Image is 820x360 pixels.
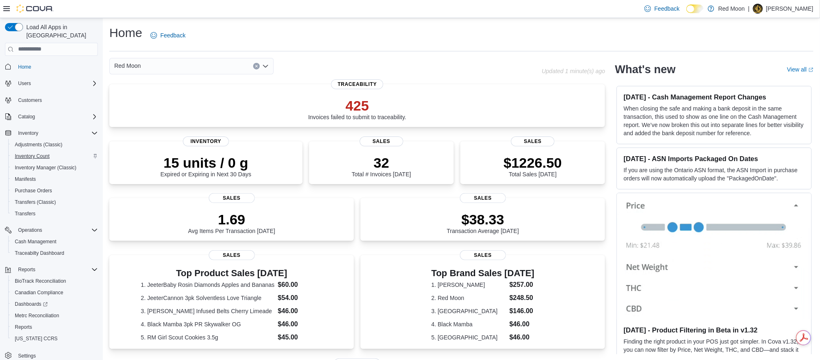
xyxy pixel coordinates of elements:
[12,334,61,344] a: [US_STATE] CCRS
[160,155,251,178] div: Expired or Expiring in Next 30 Days
[12,237,60,247] a: Cash Management
[8,139,101,150] button: Adjustments (Classic)
[15,250,64,256] span: Traceabilty Dashboard
[431,320,506,328] dt: 4. Black Mamba
[431,268,534,278] h3: Top Brand Sales [DATE]
[15,199,56,205] span: Transfers (Classic)
[8,310,101,321] button: Metrc Reconciliation
[8,236,101,247] button: Cash Management
[18,353,36,359] span: Settings
[278,332,322,342] dd: $45.00
[15,62,98,72] span: Home
[15,210,35,217] span: Transfers
[12,334,98,344] span: Washington CCRS
[12,288,98,298] span: Canadian Compliance
[8,185,101,196] button: Purchase Orders
[262,63,269,69] button: Open list of options
[2,264,101,275] button: Reports
[12,276,98,286] span: BioTrack Reconciliation
[12,209,98,219] span: Transfers
[8,173,101,185] button: Manifests
[431,281,506,289] dt: 1. [PERSON_NAME]
[183,136,229,146] span: Inventory
[15,278,66,284] span: BioTrack Reconciliation
[686,5,704,13] input: Dark Mode
[510,332,535,342] dd: $46.00
[12,322,98,332] span: Reports
[15,78,98,88] span: Users
[8,208,101,219] button: Transfers
[15,128,98,138] span: Inventory
[511,136,554,146] span: Sales
[15,164,76,171] span: Inventory Manager (Classic)
[360,136,403,146] span: Sales
[188,211,275,228] p: 1.69
[18,130,38,136] span: Inventory
[12,186,55,196] a: Purchase Orders
[624,166,805,182] p: If you are using the Ontario ASN format, the ASN Import in purchase orders will now automatically...
[808,67,813,72] svg: External link
[15,95,45,105] a: Customers
[141,281,275,289] dt: 1. JeeterBaby Rosin Diamonds Apples and Bananas
[12,237,98,247] span: Cash Management
[8,162,101,173] button: Inventory Manager (Classic)
[278,280,322,290] dd: $60.00
[431,333,506,342] dt: 5. [GEOGRAPHIC_DATA]
[141,268,323,278] h3: Top Product Sales [DATE]
[15,112,38,122] button: Catalog
[352,155,411,171] p: 32
[431,294,506,302] dt: 2. Red Moon
[8,298,101,310] a: Dashboards
[12,248,67,258] a: Traceabilty Dashboard
[308,97,407,114] p: 425
[12,174,98,184] span: Manifests
[15,112,98,122] span: Catalog
[8,287,101,298] button: Canadian Compliance
[114,61,141,71] span: Red Moon
[12,186,98,196] span: Purchase Orders
[15,225,46,235] button: Operations
[12,151,98,161] span: Inventory Count
[141,333,275,342] dt: 5. RM Girl Scout Cookies 3.5g
[147,27,189,44] a: Feedback
[624,93,805,101] h3: [DATE] - Cash Management Report Changes
[753,4,763,14] div: Chris Jan
[12,311,98,321] span: Metrc Reconciliation
[787,66,813,73] a: View allExternal link
[15,265,39,275] button: Reports
[12,163,80,173] a: Inventory Manager (Classic)
[12,151,53,161] a: Inventory Count
[15,225,98,235] span: Operations
[460,250,506,260] span: Sales
[12,209,39,219] a: Transfers
[641,0,683,17] a: Feedback
[160,155,251,171] p: 15 units / 0 g
[331,79,383,89] span: Traceability
[748,4,750,14] p: |
[624,326,805,334] h3: [DATE] - Product Filtering in Beta in v1.32
[2,127,101,139] button: Inventory
[460,193,506,203] span: Sales
[504,155,562,178] div: Total Sales [DATE]
[2,61,101,73] button: Home
[15,312,59,319] span: Metrc Reconciliation
[510,319,535,329] dd: $46.00
[18,113,35,120] span: Catalog
[160,31,185,39] span: Feedback
[766,4,813,14] p: [PERSON_NAME]
[12,163,98,173] span: Inventory Manager (Classic)
[8,247,101,259] button: Traceabilty Dashboard
[8,196,101,208] button: Transfers (Classic)
[12,288,67,298] a: Canadian Compliance
[15,187,52,194] span: Purchase Orders
[15,141,62,148] span: Adjustments (Classic)
[12,276,69,286] a: BioTrack Reconciliation
[15,128,42,138] button: Inventory
[15,238,56,245] span: Cash Management
[624,155,805,163] h3: [DATE] - ASN Imports Packaged On Dates
[8,321,101,333] button: Reports
[308,97,407,120] div: Invoices failed to submit to traceability.
[12,197,59,207] a: Transfers (Classic)
[15,62,35,72] a: Home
